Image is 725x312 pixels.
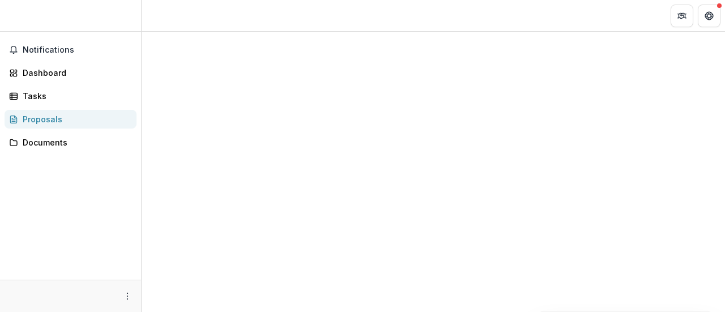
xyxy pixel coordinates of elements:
div: Documents [23,136,127,148]
div: Tasks [23,90,127,102]
button: Partners [671,5,693,27]
button: Get Help [698,5,720,27]
a: Tasks [5,87,137,105]
a: Proposals [5,110,137,129]
a: Dashboard [5,63,137,82]
span: Notifications [23,45,132,55]
button: Notifications [5,41,137,59]
div: Dashboard [23,67,127,79]
a: Documents [5,133,137,152]
div: Proposals [23,113,127,125]
button: More [121,289,134,303]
